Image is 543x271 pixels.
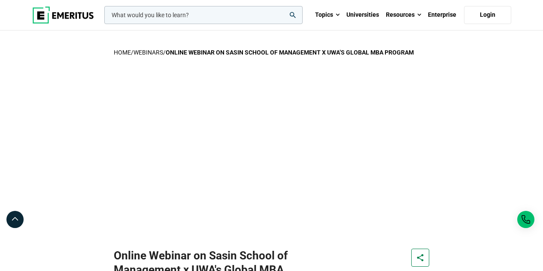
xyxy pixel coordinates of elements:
[133,49,163,56] a: Webinars
[464,6,511,24] a: Login
[104,6,303,24] input: woocommerce-product-search-field-0
[114,66,430,238] iframe: YouTube video player
[114,48,430,57] p: / /
[114,49,131,56] a: home
[166,49,414,56] strong: Online Webinar on Sasin School of Management x UWA’s Global MBA Program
